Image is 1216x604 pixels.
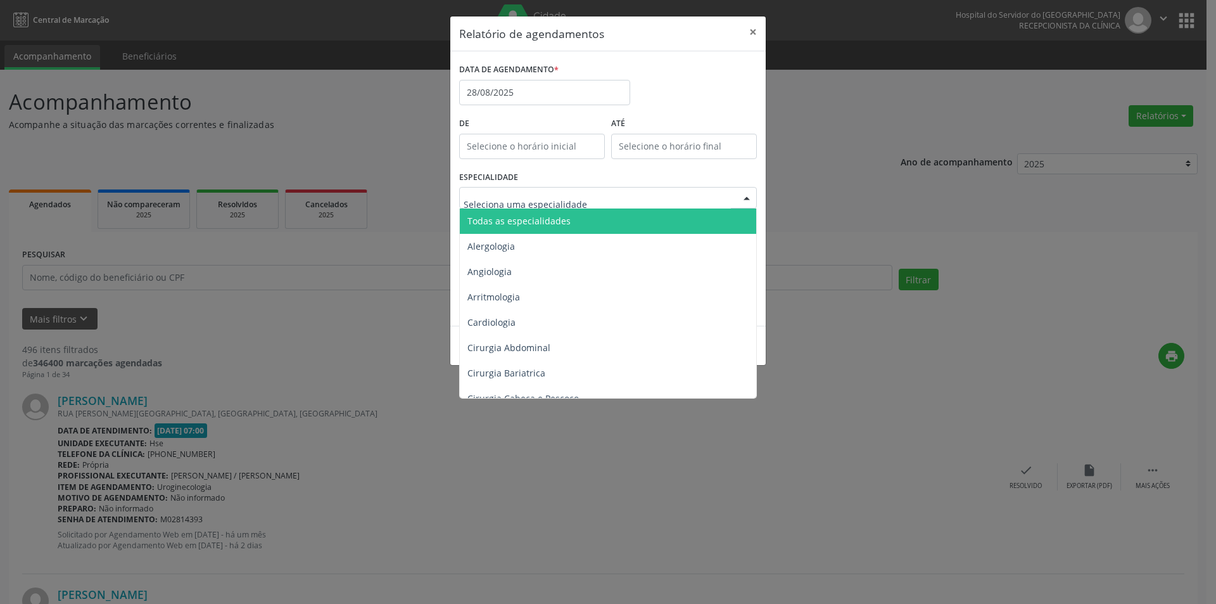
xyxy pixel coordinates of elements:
[467,367,545,379] span: Cirurgia Bariatrica
[467,291,520,303] span: Arritmologia
[467,240,515,252] span: Alergologia
[467,266,512,278] span: Angiologia
[467,342,550,354] span: Cirurgia Abdominal
[611,134,757,159] input: Selecione o horário final
[467,392,579,404] span: Cirurgia Cabeça e Pescoço
[464,191,731,217] input: Seleciona uma especialidade
[459,80,630,105] input: Selecione uma data ou intervalo
[467,316,516,328] span: Cardiologia
[459,114,605,134] label: De
[459,25,604,42] h5: Relatório de agendamentos
[459,168,518,188] label: ESPECIALIDADE
[459,134,605,159] input: Selecione o horário inicial
[740,16,766,48] button: Close
[611,114,757,134] label: ATÉ
[459,60,559,80] label: DATA DE AGENDAMENTO
[467,215,571,227] span: Todas as especialidades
